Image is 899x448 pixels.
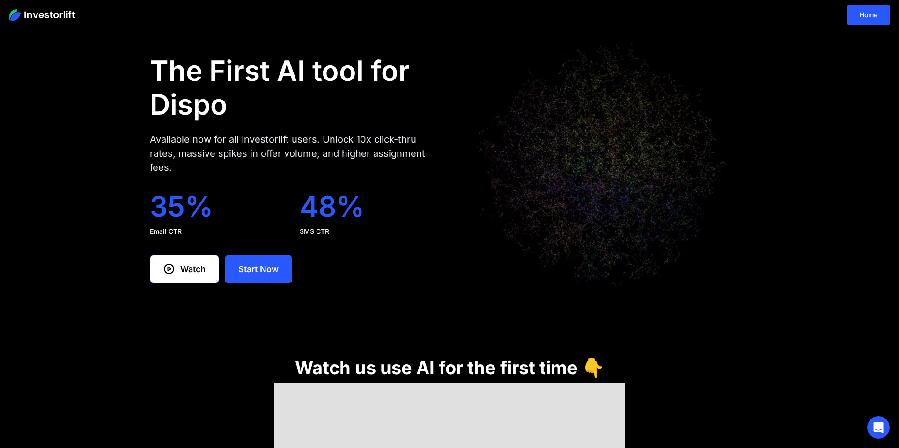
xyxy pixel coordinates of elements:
div: Available now for all Investorlift users. Unlock 10x click-thru rates, massive spikes in offer vo... [150,132,435,174]
div: Open Intercom Messenger [867,416,890,439]
div: Watch [180,263,206,275]
a: Watch [150,255,219,283]
div: Start Now [238,263,279,275]
a: Home [847,5,890,25]
div: SMS CTR [300,227,435,236]
a: Start Now [225,255,292,283]
h1: Watch us use AI for the first time 👇 [295,357,604,378]
h1: The First AI tool for Dispo [150,54,435,121]
div: 35% [150,189,285,223]
div: 48% [300,189,435,223]
div: Email CTR [150,227,285,236]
